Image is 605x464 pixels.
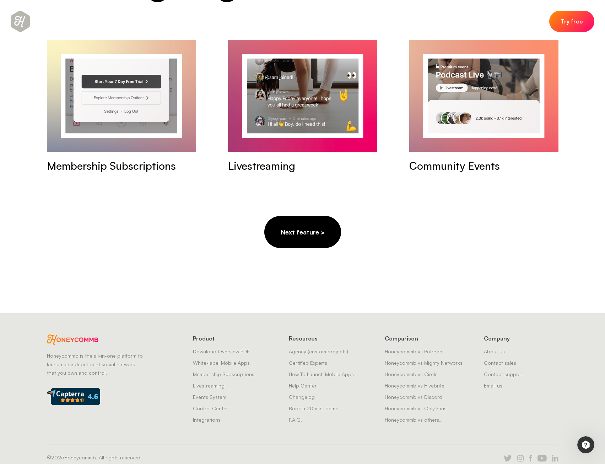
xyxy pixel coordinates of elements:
div: Company [484,334,558,342]
div: Resources [289,334,363,342]
a: Control Center [193,405,228,411]
a: Honeycommb vs Discord [385,394,442,400]
a: Book a 20 min. demo [289,405,339,411]
a: Community Events [409,40,558,174]
a: Contact sales [484,360,516,366]
a: Honeycommb vs others… [385,417,443,423]
a: Livestreaming [228,40,377,174]
a: Integrations [193,417,221,423]
a: Help Center [289,383,317,389]
a: Livestreaming [193,383,225,389]
div: Community Events [409,158,500,174]
div: Livestreaming [228,158,295,174]
a: Next feature > [264,216,341,248]
a: Membership Subscriptions [193,371,254,377]
a: Honeycommb vs Patreon [385,348,442,354]
span: Try free [561,18,583,25]
div: © 2025 Honeycommb. All rights reserved. [47,455,142,464]
p: Honeycommb is the all-in-one platform to launch an independent social network that you own and co... [47,352,143,377]
a: How To Launch Mobile Apps [289,371,354,377]
a: Certified Experts [289,360,327,366]
a: Try free [549,11,594,32]
a: About us [484,348,505,354]
iframe: Intercom live chat [577,436,594,453]
span: Scroll to top [11,11,30,32]
a: Membership Subscriptions [47,40,196,174]
a: Download Overview PDF [193,348,249,354]
a: Honeycommb vs Hivebrite [385,383,444,389]
a: Honeycommb vs Only Fans [385,405,447,411]
img: e8cc98b45b82100af0abcdb92269b11b.png [47,388,100,405]
div: Product [193,334,268,342]
a: Honeycommb vs Circle [385,371,438,377]
a: White-label Mobile Apps [193,360,250,366]
a: F.A.Q. [289,417,302,423]
a: Changelog [289,394,315,400]
a: Events System [193,394,226,400]
div: Comparison [385,334,463,342]
a: Email us [484,383,502,389]
a: Honeycommb vs Mighty Networks [385,360,463,366]
div: Membership Subscriptions [47,158,176,174]
a: Contact support [484,371,523,377]
a: Agency (custom projects) [289,348,348,354]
